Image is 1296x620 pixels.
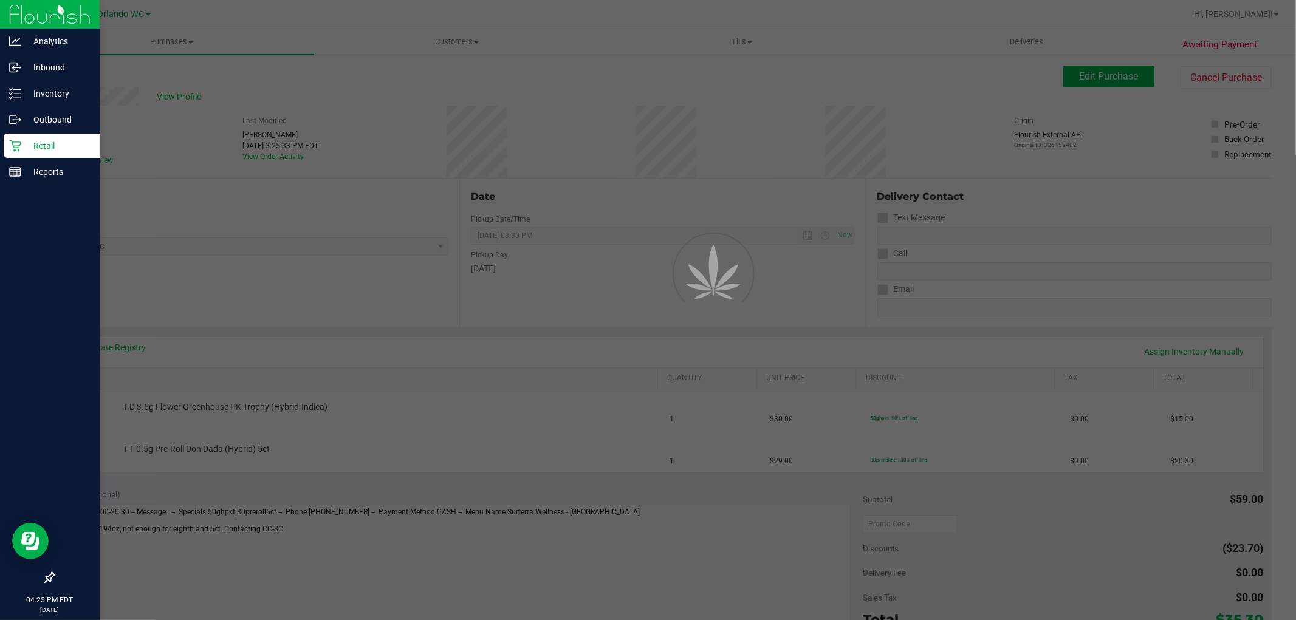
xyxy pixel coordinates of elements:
inline-svg: Reports [9,166,21,178]
inline-svg: Retail [9,140,21,152]
p: Inventory [21,86,94,101]
p: Outbound [21,112,94,127]
iframe: Resource center [12,523,49,559]
inline-svg: Inventory [9,87,21,100]
p: Retail [21,138,94,153]
p: [DATE] [5,605,94,615]
p: Analytics [21,34,94,49]
p: Inbound [21,60,94,75]
inline-svg: Outbound [9,114,21,126]
inline-svg: Inbound [9,61,21,73]
p: Reports [21,165,94,179]
p: 04:25 PM EDT [5,594,94,605]
inline-svg: Analytics [9,35,21,47]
